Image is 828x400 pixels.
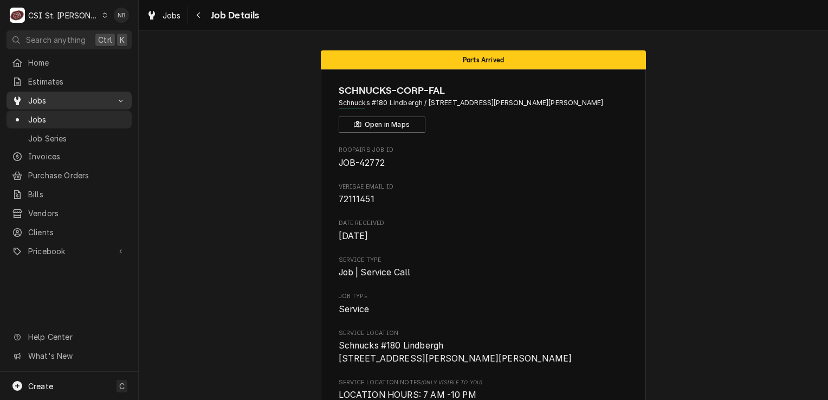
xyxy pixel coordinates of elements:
[7,328,132,346] a: Go to Help Center
[28,114,126,125] span: Jobs
[7,92,132,109] a: Go to Jobs
[10,8,25,23] div: CSI St. Louis's Avatar
[28,151,126,162] span: Invoices
[26,34,86,46] span: Search anything
[339,98,629,108] span: Address
[28,95,110,106] span: Jobs
[339,339,629,365] span: Service Location
[7,111,132,128] a: Jobs
[28,246,110,257] span: Pricebook
[7,54,132,72] a: Home
[339,329,629,338] span: Service Location
[339,292,629,315] div: Job Type
[28,189,126,200] span: Bills
[339,194,374,204] span: 72111451
[339,158,385,168] span: JOB-42772
[7,166,132,184] a: Purchase Orders
[142,7,185,24] a: Jobs
[114,8,129,23] div: Nick Badolato's Avatar
[339,193,629,206] span: Verisae email ID
[7,242,132,260] a: Go to Pricebook
[339,378,629,387] span: Service Location Notes
[28,170,126,181] span: Purchase Orders
[339,303,629,316] span: Job Type
[339,230,629,243] span: Date Received
[120,34,125,46] span: K
[208,8,260,23] span: Job Details
[28,227,126,238] span: Clients
[28,10,99,21] div: CSI St. [PERSON_NAME]
[10,8,25,23] div: C
[7,223,132,241] a: Clients
[114,8,129,23] div: NB
[339,329,629,365] div: Service Location
[7,347,132,365] a: Go to What's New
[28,331,125,343] span: Help Center
[7,204,132,222] a: Vendors
[7,130,132,147] a: Job Series
[28,57,126,68] span: Home
[28,350,125,362] span: What's New
[339,146,629,154] span: Roopairs Job ID
[339,266,629,279] span: Service Type
[339,304,370,314] span: Service
[163,10,181,21] span: Jobs
[98,34,112,46] span: Ctrl
[7,73,132,91] a: Estimates
[339,256,629,279] div: Service Type
[7,185,132,203] a: Bills
[421,379,482,385] span: (Only Visible to You)
[119,380,125,392] span: C
[28,382,53,391] span: Create
[28,133,126,144] span: Job Series
[339,267,411,278] span: Job | Service Call
[339,146,629,169] div: Roopairs Job ID
[339,219,629,228] span: Date Received
[339,83,629,133] div: Client Information
[339,183,629,191] span: Verisae email ID
[321,50,646,69] div: Status
[339,83,629,98] span: Name
[339,157,629,170] span: Roopairs Job ID
[28,208,126,219] span: Vendors
[339,183,629,206] div: Verisae email ID
[28,76,126,87] span: Estimates
[339,117,425,133] button: Open in Maps
[7,147,132,165] a: Invoices
[339,219,629,242] div: Date Received
[463,56,504,63] span: Parts Arrived
[7,30,132,49] button: Search anythingCtrlK
[190,7,208,24] button: Navigate back
[339,256,629,264] span: Service Type
[339,231,368,241] span: [DATE]
[339,340,572,364] span: Schnucks #180 Lindbergh [STREET_ADDRESS][PERSON_NAME][PERSON_NAME]
[339,292,629,301] span: Job Type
